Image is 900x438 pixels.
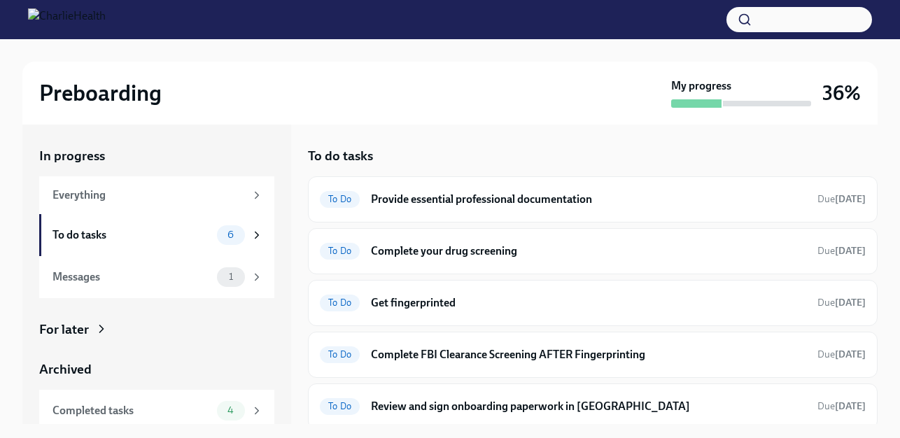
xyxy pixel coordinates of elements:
span: Due [817,297,866,309]
span: To Do [320,297,360,308]
span: Due [817,193,866,205]
span: To Do [320,401,360,411]
a: Archived [39,360,274,379]
span: Due [817,348,866,360]
a: Messages1 [39,256,274,298]
span: August 15th, 2025 08:00 [817,244,866,257]
strong: [DATE] [835,348,866,360]
a: To DoComplete your drug screeningDue[DATE] [320,240,866,262]
span: Due [817,245,866,257]
img: CharlieHealth [28,8,106,31]
h3: 36% [822,80,861,106]
div: To do tasks [52,227,211,243]
h6: Complete your drug screening [371,243,806,259]
span: 1 [220,271,241,282]
a: To DoProvide essential professional documentationDue[DATE] [320,188,866,211]
strong: [DATE] [835,193,866,205]
h6: Get fingerprinted [371,295,806,311]
a: To DoGet fingerprintedDue[DATE] [320,292,866,314]
a: For later [39,320,274,339]
strong: My progress [671,78,731,94]
div: For later [39,320,89,339]
a: To DoReview and sign onboarding paperwork in [GEOGRAPHIC_DATA]Due[DATE] [320,395,866,418]
h2: Preboarding [39,79,162,107]
div: Messages [52,269,211,285]
a: Everything [39,176,274,214]
h6: Provide essential professional documentation [371,192,806,207]
span: 6 [219,229,242,240]
div: Everything [52,188,245,203]
strong: [DATE] [835,400,866,412]
a: To DoComplete FBI Clearance Screening AFTER FingerprintingDue[DATE] [320,344,866,366]
span: August 15th, 2025 08:00 [817,296,866,309]
a: In progress [39,147,274,165]
strong: [DATE] [835,297,866,309]
span: Due [817,400,866,412]
a: To do tasks6 [39,214,274,256]
strong: [DATE] [835,245,866,257]
h6: Review and sign onboarding paperwork in [GEOGRAPHIC_DATA] [371,399,806,414]
h5: To do tasks [308,147,373,165]
span: To Do [320,349,360,360]
h6: Complete FBI Clearance Screening AFTER Fingerprinting [371,347,806,362]
div: Completed tasks [52,403,211,418]
a: Completed tasks4 [39,390,274,432]
span: August 18th, 2025 08:00 [817,400,866,413]
span: To Do [320,194,360,204]
span: To Do [320,246,360,256]
span: August 18th, 2025 08:00 [817,348,866,361]
span: 4 [219,405,242,416]
span: August 14th, 2025 08:00 [817,192,866,206]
